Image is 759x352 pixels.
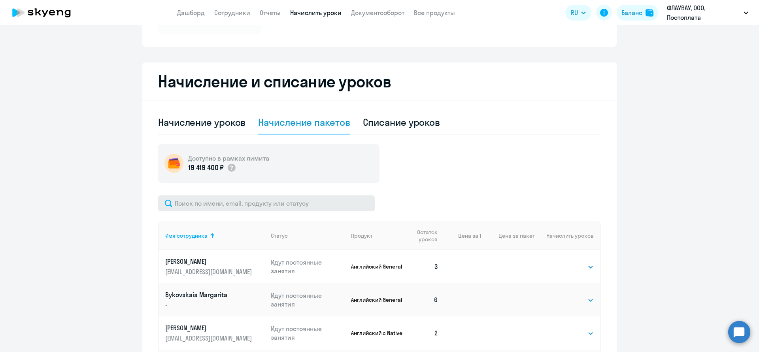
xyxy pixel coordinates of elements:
[565,5,591,21] button: RU
[260,9,281,17] a: Отчеты
[165,301,254,309] p: -
[411,229,445,243] div: Остаток уроков
[165,334,254,343] p: [EMAIL_ADDRESS][DOMAIN_NAME]
[571,8,578,17] span: RU
[165,324,264,343] a: [PERSON_NAME][EMAIL_ADDRESS][DOMAIN_NAME]
[445,221,481,250] th: Цена за 1
[188,163,224,173] p: 19 419 400 ₽
[188,154,269,163] h5: Доступно в рамках лимита
[258,116,350,129] div: Начисление пакетов
[214,9,250,17] a: Сотрудники
[165,324,254,332] p: [PERSON_NAME]
[165,267,254,276] p: [EMAIL_ADDRESS][DOMAIN_NAME]
[351,329,404,337] p: Английский с Native
[164,154,183,173] img: wallet-circle.png
[404,250,445,283] td: 3
[351,9,404,17] a: Документооборот
[158,195,375,211] input: Поиск по имени, email, продукту или статусу
[481,221,535,250] th: Цена за пакет
[165,257,264,276] a: [PERSON_NAME][EMAIL_ADDRESS][DOMAIN_NAME]
[158,72,601,91] h2: Начисление и списание уроков
[404,316,445,350] td: 2
[177,9,205,17] a: Дашборд
[621,8,642,17] div: Баланс
[363,116,440,129] div: Списание уроков
[158,116,245,129] div: Начисление уроков
[411,229,438,243] span: Остаток уроков
[535,221,600,250] th: Начислить уроков
[646,9,653,17] img: balance
[414,9,455,17] a: Все продукты
[165,232,264,239] div: Имя сотрудника
[351,296,404,303] p: Английский General
[351,232,404,239] div: Продукт
[663,3,752,22] button: ФЛАУВАУ, ООО, Постоплата
[271,232,345,239] div: Статус
[271,232,288,239] div: Статус
[617,5,658,21] button: Балансbalance
[271,324,345,342] p: Идут постоянные занятия
[290,9,342,17] a: Начислить уроки
[271,291,345,308] p: Идут постоянные занятия
[271,258,345,275] p: Идут постоянные занятия
[351,263,404,270] p: Английский General
[165,290,254,299] p: Bykovskaia Margarita
[165,290,264,309] a: Bykovskaia Margarita-
[165,257,254,266] p: [PERSON_NAME]
[165,232,208,239] div: Имя сотрудника
[404,283,445,316] td: 6
[351,232,372,239] div: Продукт
[667,3,740,22] p: ФЛАУВАУ, ООО, Постоплата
